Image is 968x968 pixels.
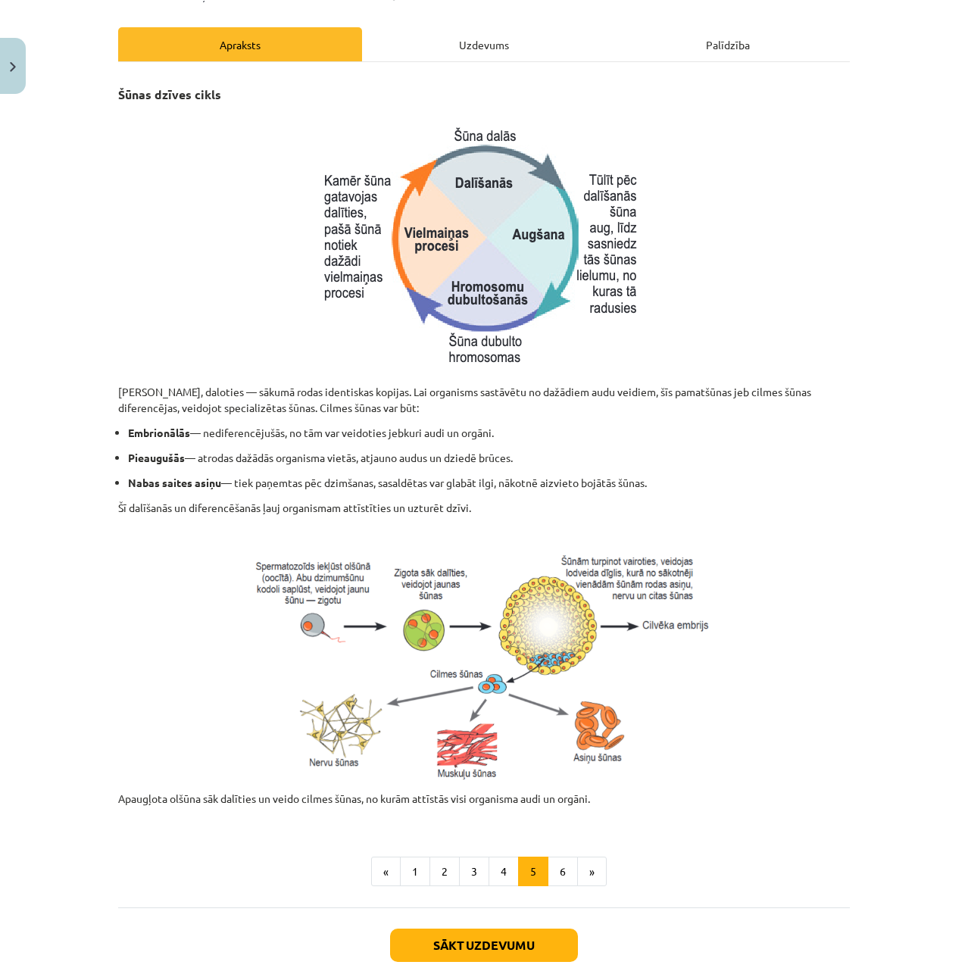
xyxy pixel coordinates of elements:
[400,857,430,887] button: 1
[118,857,850,887] nav: Page navigation example
[128,450,850,466] p: — atrodas dažādās organisma vietās, atjauno audus un dziedē brūces.
[118,27,362,61] div: Apraksts
[390,929,578,962] button: Sākt uzdevumu
[362,27,606,61] div: Uzdevums
[128,451,185,464] strong: Pieaugušās
[429,857,460,887] button: 2
[128,425,850,441] p: — nediferencējušās, no tām var veidoties jebkuri audi un orgāni.
[459,857,489,887] button: 3
[118,500,850,516] p: Šī dalīšanās un diferencēšanās ļauj organismam attīstīties un uzturēt dzīvi.
[548,857,578,887] button: 6
[371,857,401,887] button: «
[489,857,519,887] button: 4
[128,426,190,439] strong: Embrionālās
[118,384,850,416] p: [PERSON_NAME], daloties — sākumā rodas identiskas kopijas. Lai organisms sastāvētu no dažādiem au...
[10,62,16,72] img: icon-close-lesson-0947bae3869378f0d4975bcd49f059093ad1ed9edebbc8119c70593378902aed.svg
[128,476,221,489] strong: Nabas saites asiņu
[128,475,850,491] p: — tiek paņemtas pēc dzimšanas, sasaldētas var glabāt ilgi, nākotnē aizvieto bojātās šūnas.
[518,857,548,887] button: 5
[118,86,221,102] strong: Šūnas dzīves cikls
[606,27,850,61] div: Palīdzība
[577,857,607,887] button: »
[118,791,850,823] p: Apaugļota olšūna sāk dalīties un veido cilmes šūnas, no kurām attīstās visi organisma audi un org...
